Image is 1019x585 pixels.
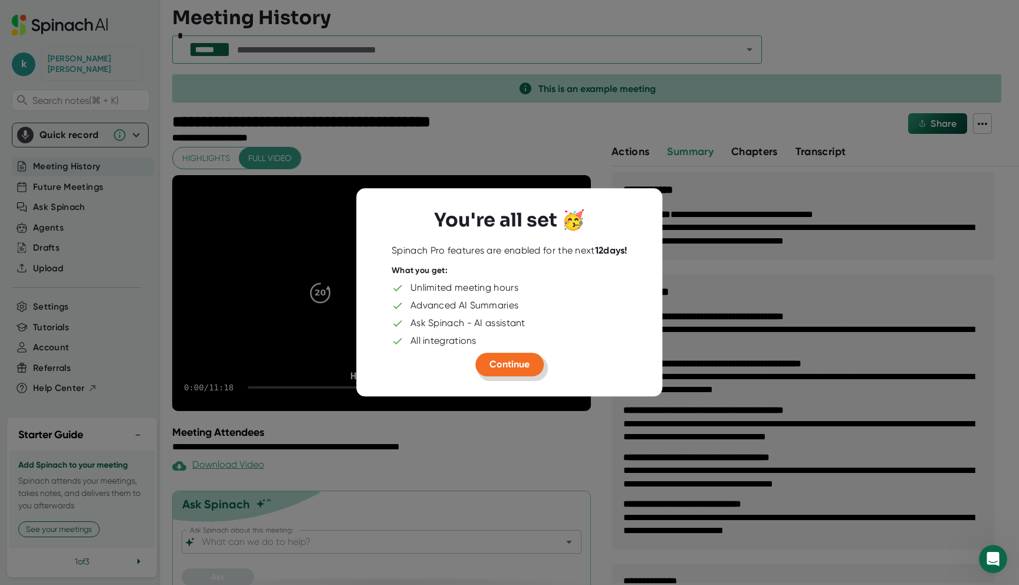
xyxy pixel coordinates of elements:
button: Continue [475,353,544,376]
div: Advanced AI Summaries [410,300,518,311]
div: Unlimited meeting hours [410,282,518,294]
b: 12 days! [595,245,627,256]
span: Continue [489,359,530,370]
iframe: Intercom live chat [979,545,1007,573]
div: Ask Spinach - AI assistant [410,317,525,329]
div: What you get: [392,265,448,276]
div: All integrations [410,335,476,347]
h3: You're all set 🥳 [434,209,585,231]
div: Spinach Pro features are enabled for the next [392,245,627,257]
